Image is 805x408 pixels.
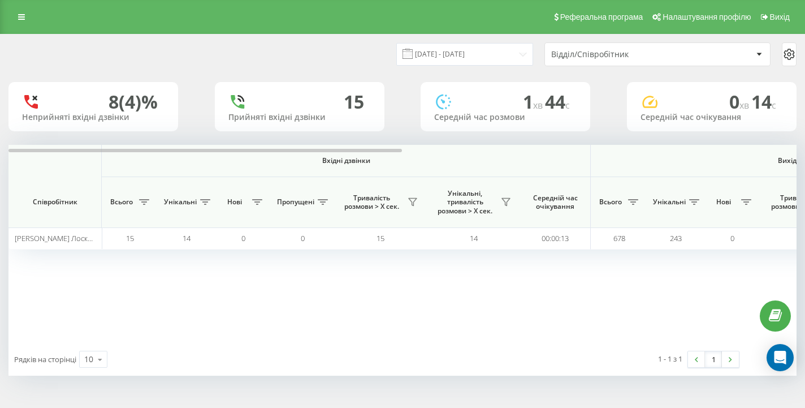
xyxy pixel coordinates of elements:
[663,12,751,22] span: Налаштування профілю
[730,233,734,243] span: 0
[228,113,371,122] div: Прийняті вхідні дзвінки
[376,233,384,243] span: 15
[729,89,751,114] span: 0
[640,113,783,122] div: Середній час очікування
[613,233,625,243] span: 678
[277,197,314,207] span: Пропущені
[126,233,134,243] span: 15
[164,197,197,207] span: Унікальні
[339,194,404,211] span: Тривалість розмови > Х сек.
[551,50,686,59] div: Відділ/Співробітник
[565,99,570,111] span: c
[432,189,497,216] span: Унікальні, тривалість розмови > Х сек.
[344,91,364,113] div: 15
[520,227,591,250] td: 00:00:13
[22,113,165,122] div: Неприйняті вхідні дзвінки
[470,233,478,243] span: 14
[529,194,582,211] span: Середній час очікування
[739,99,751,111] span: хв
[107,197,136,207] span: Всього
[131,156,561,165] span: Вхідні дзвінки
[751,89,776,114] span: 14
[653,197,686,207] span: Унікальні
[767,344,794,371] div: Open Intercom Messenger
[14,354,76,364] span: Рядків на сторінці
[15,233,97,243] span: [PERSON_NAME] Лоскор
[18,197,92,207] span: Співробітник
[183,233,191,243] span: 14
[670,233,682,243] span: 243
[109,91,158,113] div: 8 (4)%
[709,197,738,207] span: Нові
[658,353,682,364] div: 1 - 1 з 1
[84,354,93,365] div: 10
[241,233,245,243] span: 0
[560,12,643,22] span: Реферальна програма
[523,89,545,114] span: 1
[301,233,305,243] span: 0
[220,197,249,207] span: Нові
[705,351,722,367] a: 1
[772,99,776,111] span: c
[596,197,625,207] span: Всього
[533,99,545,111] span: хв
[434,113,577,122] div: Середній час розмови
[770,12,790,22] span: Вихід
[545,89,570,114] span: 44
